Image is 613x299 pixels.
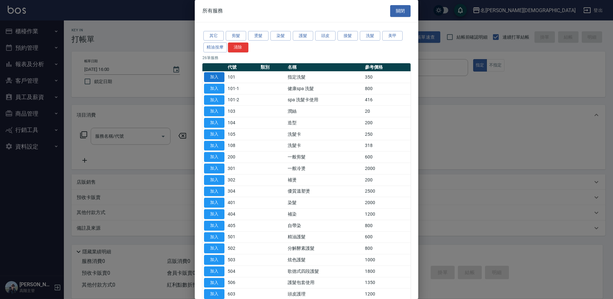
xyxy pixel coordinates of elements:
button: 加入 [204,289,224,299]
td: 405 [226,220,259,231]
td: 301 [226,163,259,174]
td: 200 [226,151,259,163]
td: 1350 [363,277,411,288]
button: 美甲 [382,31,403,41]
td: 506 [226,277,259,288]
td: 302 [226,174,259,186]
td: 1800 [363,265,411,277]
button: 加入 [204,187,224,196]
button: 關閉 [390,5,411,17]
th: 名稱 [286,63,363,72]
td: 104 [226,117,259,129]
td: 502 [226,243,259,254]
td: 600 [363,231,411,243]
td: 101-2 [226,94,259,106]
button: 護髮 [293,31,313,41]
button: 加入 [204,278,224,288]
button: 加入 [204,152,224,162]
td: 補燙 [286,174,363,186]
button: 加入 [204,141,224,151]
td: 401 [226,197,259,209]
button: 精油按摩 [203,42,227,52]
button: 加入 [204,95,224,105]
button: 其它 [203,31,224,41]
td: 分解酵素護髮 [286,243,363,254]
td: 洗髮卡 [286,140,363,151]
button: 加入 [204,118,224,128]
th: 代號 [226,63,259,72]
td: 1200 [363,209,411,220]
td: 健康spa 洗髮 [286,83,363,94]
td: 600 [363,151,411,163]
td: 一般冷燙 [286,163,363,174]
td: 優質溫塑燙 [286,186,363,197]
td: 105 [226,128,259,140]
td: 一般剪髮 [286,151,363,163]
button: 加入 [204,209,224,219]
td: 指定洗髮 [286,72,363,83]
p: 26 筆服務 [202,55,411,61]
td: 503 [226,254,259,266]
button: 加入 [204,164,224,173]
button: 染髮 [270,31,291,41]
button: 剪髮 [226,31,246,41]
button: 加入 [204,221,224,231]
td: 800 [363,220,411,231]
th: 類別 [259,63,286,72]
td: 200 [363,174,411,186]
button: 加入 [204,198,224,208]
td: 精油護髮 [286,231,363,243]
button: 洗髮 [360,31,380,41]
td: 800 [363,243,411,254]
td: 2000 [363,197,411,209]
button: 加入 [204,72,224,82]
td: spa 洗髮卡使用 [286,94,363,106]
td: 洗髮卡 [286,128,363,140]
td: 103 [226,106,259,117]
button: 加入 [204,243,224,253]
td: 304 [226,186,259,197]
button: 清除 [228,42,248,52]
td: 潤絲 [286,106,363,117]
td: 補染 [286,209,363,220]
td: 20 [363,106,411,117]
button: 加入 [204,106,224,116]
td: 歌德式四段護髮 [286,265,363,277]
td: 101-1 [226,83,259,94]
td: 200 [363,117,411,129]
td: 800 [363,83,411,94]
td: 108 [226,140,259,151]
button: 加入 [204,266,224,276]
th: 參考價格 [363,63,411,72]
span: 所有服務 [202,8,223,14]
button: 頭皮 [315,31,336,41]
button: 加入 [204,84,224,94]
td: 炫色護髮 [286,254,363,266]
td: 自帶染 [286,220,363,231]
button: 加入 [204,255,224,265]
button: 加入 [204,175,224,185]
td: 2500 [363,186,411,197]
button: 加入 [204,129,224,139]
td: 350 [363,72,411,83]
td: 416 [363,94,411,106]
button: 接髮 [337,31,358,41]
td: 造型 [286,117,363,129]
button: 燙髮 [248,31,269,41]
td: 101 [226,72,259,83]
td: 504 [226,265,259,277]
td: 護髮包套使用 [286,277,363,288]
td: 404 [226,209,259,220]
td: 1000 [363,254,411,266]
td: 318 [363,140,411,151]
td: 2000 [363,163,411,174]
td: 501 [226,231,259,243]
td: 250 [363,128,411,140]
td: 染髮 [286,197,363,209]
button: 加入 [204,232,224,242]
